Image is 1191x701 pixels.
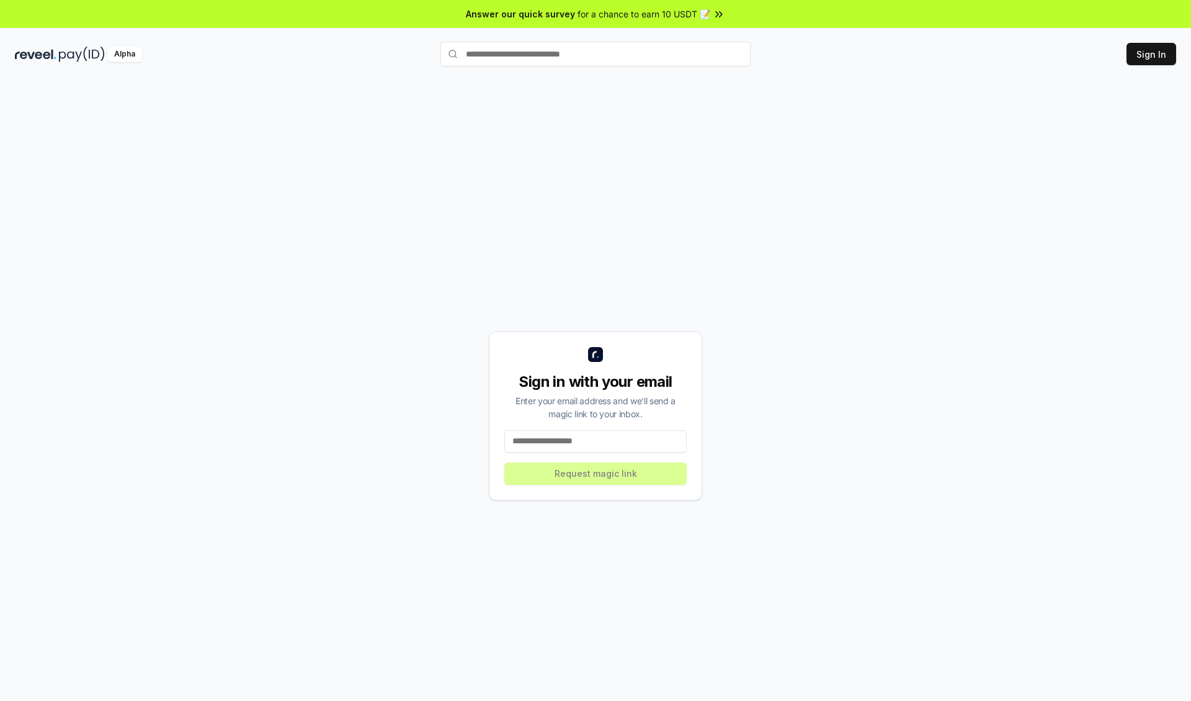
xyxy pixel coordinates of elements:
span: for a chance to earn 10 USDT 📝 [578,7,710,20]
span: Answer our quick survey [466,7,575,20]
button: Sign In [1126,43,1176,65]
img: pay_id [59,47,105,62]
div: Enter your email address and we’ll send a magic link to your inbox. [504,394,687,420]
img: logo_small [588,347,603,362]
div: Alpha [107,47,142,62]
div: Sign in with your email [504,372,687,392]
img: reveel_dark [15,47,56,62]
